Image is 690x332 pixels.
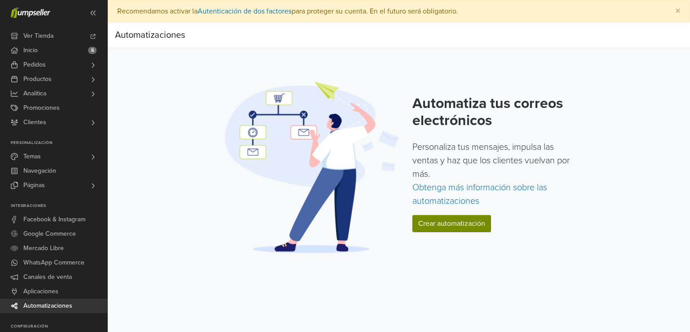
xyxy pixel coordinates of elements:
span: Clientes [23,115,46,130]
p: Personaliza tus mensajes, impulsa las ventas y haz que los clientes vuelvan por más. [412,140,576,208]
span: × [675,4,681,18]
a: Autenticación de dos factores [198,7,292,16]
div: Automatizaciones [115,26,185,44]
span: Páginas [23,178,45,193]
span: Analítica [23,86,46,101]
a: Obtenga más información sobre las automatizaciones [412,182,547,206]
span: Promociones [23,101,60,115]
span: Facebook & Instagram [23,212,85,227]
p: Configuración [11,324,107,329]
img: Automation [222,81,402,254]
span: Productos [23,72,52,86]
span: Google Commerce [23,227,76,241]
span: Temas [23,149,41,164]
span: Aplicaciones [23,284,58,299]
span: Automatizaciones [23,299,72,313]
p: Personalización [11,140,107,146]
span: Navegación [23,164,56,178]
h2: Automatiza tus correos electrónicos [412,95,576,130]
span: Ver Tienda [23,29,53,43]
button: Close [666,0,690,22]
span: Canales de venta [23,270,72,284]
span: WhatsApp Commerce [23,256,84,270]
a: Crear automatización [412,215,491,232]
span: Inicio [23,43,38,58]
span: Pedidos [23,58,46,72]
p: Integraciones [11,203,107,209]
span: 5 [88,47,97,54]
span: Mercado Libre [23,241,64,256]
